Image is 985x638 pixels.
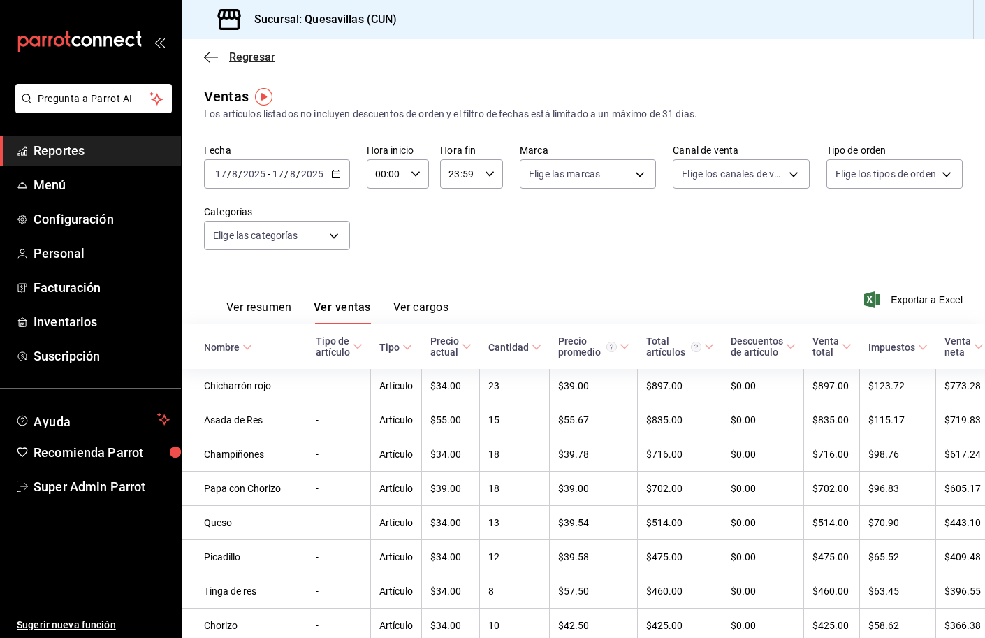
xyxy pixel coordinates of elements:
td: Tinga de res [182,574,307,609]
td: Artículo [371,506,422,540]
button: Pregunta a Parrot AI [15,84,172,113]
input: -- [289,168,296,180]
div: Total artículos [646,335,701,358]
td: Artículo [371,540,422,574]
td: $514.00 [638,506,722,540]
span: - [268,168,270,180]
td: Papa con Chorizo [182,472,307,506]
button: Exportar a Excel [867,291,963,308]
td: $897.00 [804,369,860,403]
td: $96.83 [860,472,936,506]
td: $460.00 [804,574,860,609]
span: Suscripción [34,347,170,365]
span: Tipo [379,342,412,353]
td: $34.00 [422,437,480,472]
span: Regresar [229,50,275,64]
td: $70.90 [860,506,936,540]
span: Precio promedio [558,335,629,358]
td: Artículo [371,437,422,472]
td: $34.00 [422,574,480,609]
td: $0.00 [722,540,804,574]
td: 18 [480,472,550,506]
input: -- [214,168,227,180]
td: Artículo [371,403,422,437]
span: Elige los tipos de orden [836,167,936,181]
span: Elige las categorías [213,229,298,242]
td: $702.00 [804,472,860,506]
div: Venta neta [944,335,971,358]
span: Impuestos [868,342,928,353]
td: - [307,574,371,609]
h3: Sucursal: Quesavillas (CUN) [243,11,397,28]
td: - [307,369,371,403]
label: Canal de venta [673,145,809,155]
svg: El total artículos considera cambios de precios en los artículos así como costos adicionales por ... [691,342,701,352]
span: Venta neta [944,335,984,358]
input: ---- [242,168,266,180]
td: $0.00 [722,574,804,609]
span: / [227,168,231,180]
span: / [238,168,242,180]
td: $475.00 [638,540,722,574]
div: Los artículos listados no incluyen descuentos de orden y el filtro de fechas está limitado a un m... [204,107,963,122]
td: 8 [480,574,550,609]
div: Cantidad [488,342,529,353]
td: $0.00 [722,369,804,403]
td: - [307,403,371,437]
td: 12 [480,540,550,574]
img: Tooltip marker [255,88,272,106]
a: Pregunta a Parrot AI [10,101,172,116]
td: $716.00 [638,437,722,472]
td: - [307,540,371,574]
div: Ventas [204,86,249,107]
button: Ver resumen [226,300,291,324]
td: Queso [182,506,307,540]
td: $63.45 [860,574,936,609]
td: Artículo [371,472,422,506]
td: $716.00 [804,437,860,472]
td: Artículo [371,574,422,609]
svg: Precio promedio = Total artículos / cantidad [606,342,617,352]
div: Impuestos [868,342,915,353]
label: Tipo de orden [826,145,963,155]
td: $39.78 [550,437,638,472]
td: $460.00 [638,574,722,609]
td: $55.00 [422,403,480,437]
td: $39.58 [550,540,638,574]
label: Marca [520,145,656,155]
div: Precio actual [430,335,459,358]
label: Hora inicio [367,145,430,155]
span: / [296,168,300,180]
div: Tipo [379,342,400,353]
td: - [307,472,371,506]
td: - [307,506,371,540]
input: -- [272,168,284,180]
td: Asada de Res [182,403,307,437]
div: Precio promedio [558,335,617,358]
td: 13 [480,506,550,540]
input: -- [231,168,238,180]
td: Picadillo [182,540,307,574]
td: $0.00 [722,437,804,472]
span: Elige las marcas [529,167,600,181]
button: Regresar [204,50,275,64]
td: Artículo [371,369,422,403]
td: $123.72 [860,369,936,403]
td: $0.00 [722,403,804,437]
td: $0.00 [722,472,804,506]
td: $65.52 [860,540,936,574]
span: Total artículos [646,335,714,358]
td: $34.00 [422,506,480,540]
span: Reportes [34,141,170,160]
label: Categorías [204,207,350,217]
label: Fecha [204,145,350,155]
td: - [307,437,371,472]
td: Chicharrón rojo [182,369,307,403]
label: Hora fin [440,145,503,155]
td: $39.00 [550,369,638,403]
span: Ayuda [34,411,152,428]
button: Ver ventas [314,300,371,324]
span: Sugerir nueva función [17,618,170,632]
div: Venta total [812,335,839,358]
